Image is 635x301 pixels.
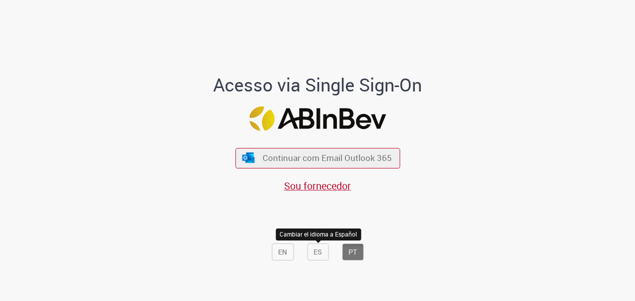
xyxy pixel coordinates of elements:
[242,152,256,163] img: ícone Azure/Microsoft 360
[342,243,363,260] button: PT
[284,179,351,192] a: Sou fornecedor
[276,228,361,240] div: Cambiar el idioma a Español
[249,106,386,131] img: Logo ABInBev
[235,147,400,168] button: ícone Azure/Microsoft 360 Continuar com Email Outlook 365
[307,243,328,260] button: ES
[179,75,456,95] h1: Acesso via Single Sign-On
[272,243,294,260] button: EN
[263,152,392,164] span: Continuar com Email Outlook 365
